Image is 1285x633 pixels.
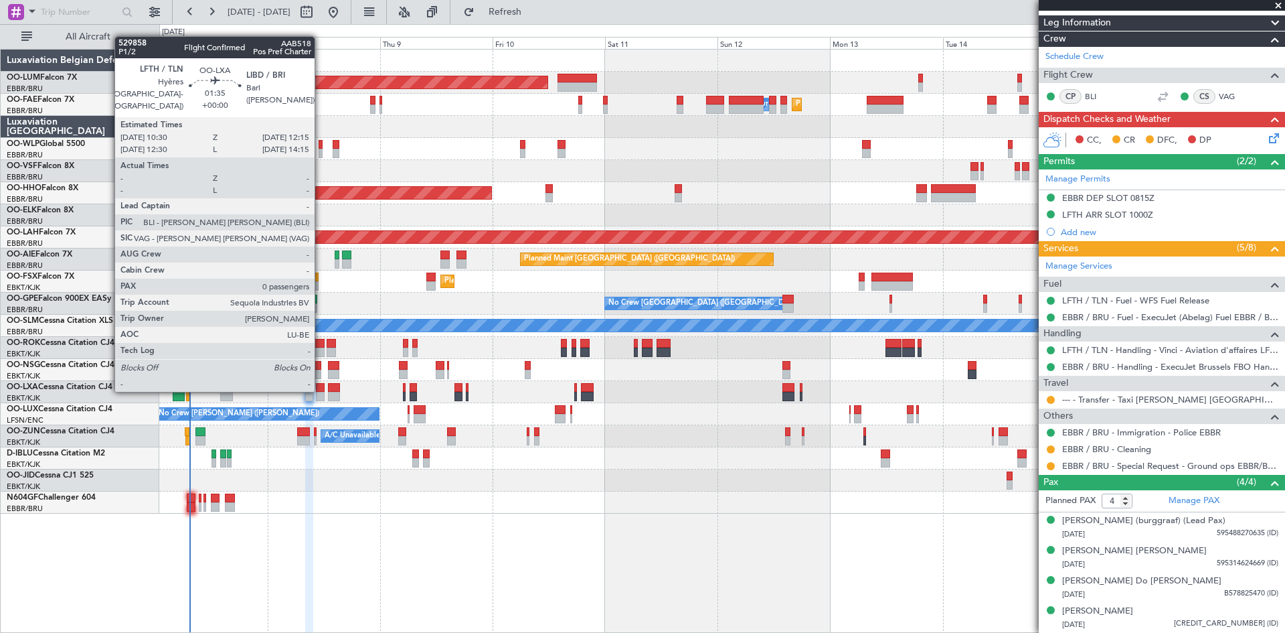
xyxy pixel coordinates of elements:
span: [DATE] [1062,559,1085,569]
div: No Crew [PERSON_NAME] ([PERSON_NAME]) [159,404,319,424]
a: EBKT/KJK [7,283,40,293]
a: EBBR/BRU [7,327,43,337]
input: Trip Number [41,2,118,22]
a: OO-VSFFalcon 8X [7,162,74,170]
a: EBBR/BRU [7,305,43,315]
a: BLI [1085,90,1115,102]
a: OO-ELKFalcon 8X [7,206,74,214]
span: Handling [1043,326,1082,342]
div: EBBR DEP SLOT 0815Z [1062,192,1154,204]
div: Wed 8 [268,37,380,49]
a: OO-GPEFalcon 900EX EASy II [7,295,118,303]
span: OO-FAE [7,96,37,104]
div: Tue 7 [155,37,267,49]
a: EBKT/KJK [7,482,40,492]
span: OO-VSF [7,162,37,170]
div: [DATE] [162,27,185,38]
a: EBKT/KJK [7,349,40,359]
span: (5/8) [1237,240,1256,255]
button: Refresh [457,1,537,23]
div: Sun 12 [717,37,830,49]
div: A/C Unavailable [GEOGRAPHIC_DATA]-[GEOGRAPHIC_DATA] [325,426,538,446]
a: EBBR/BRU [7,172,43,182]
span: OO-WLP [7,140,39,148]
span: Leg Information [1043,15,1111,31]
div: Planned Maint [GEOGRAPHIC_DATA] ([GEOGRAPHIC_DATA]) [524,249,735,269]
a: OO-FAEFalcon 7X [7,96,74,104]
span: OO-AIE [7,251,35,259]
span: N604GF [7,494,38,502]
span: Pax [1043,475,1058,490]
span: OO-ROK [7,339,40,347]
a: OO-WLPGlobal 5500 [7,140,85,148]
a: OO-ZUNCessna Citation CJ4 [7,427,114,435]
span: Services [1043,241,1078,257]
a: Manage Permits [1045,173,1110,186]
span: Others [1043,409,1073,424]
a: EBBR/BRU [7,261,43,271]
a: OO-NSGCessna Citation CJ4 [7,361,114,369]
button: All Aircraft [15,26,145,48]
a: EBKT/KJK [7,437,40,447]
span: 595314624669 (ID) [1217,558,1278,569]
a: VAG [1219,90,1249,102]
div: Planned Maint Melsbroek Air Base [796,94,913,115]
span: OO-ELK [7,206,37,214]
div: Tue 14 [943,37,1055,49]
span: Travel [1043,376,1068,391]
span: D-IBLU [7,449,33,458]
a: N604GFChallenger 604 [7,494,96,502]
a: EBBR/BRU [7,194,43,204]
span: DFC, [1157,134,1177,147]
span: Crew [1043,31,1066,47]
a: OO-LUMFalcon 7X [7,74,77,82]
span: OO-FSX [7,273,37,281]
a: EBBR / BRU - Fuel - ExecuJet (Abelag) Fuel EBBR / BRU [1062,311,1278,323]
span: Fuel [1043,277,1061,292]
div: CP [1059,89,1082,104]
span: B578825470 (ID) [1224,588,1278,600]
span: [DATE] [1062,529,1085,539]
span: [DATE] - [DATE] [228,6,290,18]
a: OO-SLMCessna Citation XLS [7,317,113,325]
span: [DATE] [1062,620,1085,630]
div: [PERSON_NAME] [1062,605,1133,618]
a: EBBR / BRU - Cleaning [1062,443,1151,455]
a: OO-ROKCessna Citation CJ4 [7,339,114,347]
a: OO-LXACessna Citation CJ4 [7,383,112,391]
a: OO-FSXFalcon 7X [7,273,74,281]
a: EBBR/BRU [7,238,43,249]
a: EBBR / BRU - Special Request - Ground ops EBBR/BRU [1062,460,1278,472]
span: OO-LUX [7,405,38,413]
a: OO-LAHFalcon 7X [7,228,76,236]
a: OO-JIDCessna CJ1 525 [7,472,94,480]
span: (2/2) [1237,154,1256,168]
a: D-IBLUCessna Citation M2 [7,449,105,458]
a: EBBR/BRU [7,106,43,116]
a: EBBR / BRU - Immigration - Police EBBR [1062,427,1221,438]
a: OO-AIEFalcon 7X [7,251,72,259]
span: OO-LXA [7,383,38,391]
div: Fri 10 [493,37,605,49]
span: Dispatch Checks and Weather [1043,112,1171,127]
a: EBBR/BRU [7,504,43,514]
a: EBKT/KJK [7,371,40,381]
a: EBBR / BRU - Handling - ExecuJet Brussels FBO Handling Abelag [1062,361,1278,372]
span: CR [1124,134,1135,147]
span: Refresh [477,7,533,17]
div: [PERSON_NAME] Do [PERSON_NAME] [1062,575,1221,588]
span: OO-ZUN [7,427,40,435]
div: [PERSON_NAME] [PERSON_NAME] [1062,545,1207,558]
div: [PERSON_NAME] (burggraaf) (Lead Pax) [1062,514,1225,528]
span: OO-LAH [7,228,39,236]
a: Manage PAX [1169,494,1219,508]
div: Mon 13 [830,37,942,49]
a: EBBR/BRU [7,84,43,94]
span: OO-HHO [7,184,41,192]
a: OO-LUXCessna Citation CJ4 [7,405,112,413]
div: Thu 9 [380,37,493,49]
span: [DATE] [1062,589,1085,600]
a: Manage Services [1045,260,1112,273]
a: --- - Transfer - Taxi [PERSON_NAME] [GEOGRAPHIC_DATA] [1062,394,1278,405]
span: 595488270635 (ID) [1217,528,1278,539]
